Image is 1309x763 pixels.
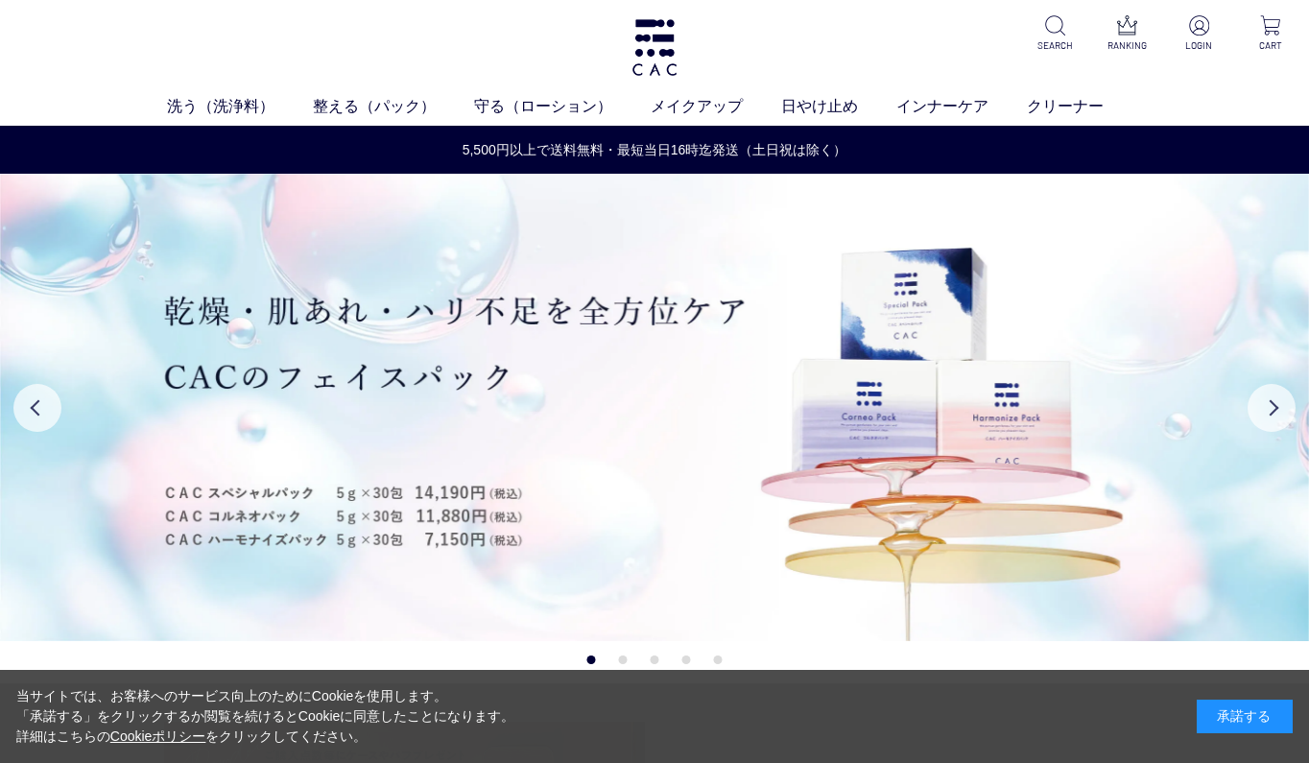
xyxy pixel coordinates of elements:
[682,656,691,664] button: 4 of 5
[587,656,596,664] button: 1 of 5
[1104,38,1150,53] p: RANKING
[1032,38,1078,53] p: SEARCH
[1104,15,1150,53] a: RANKING
[714,656,723,664] button: 5 of 5
[651,95,781,118] a: メイクアップ
[1032,15,1078,53] a: SEARCH
[110,728,206,744] a: Cookieポリシー
[651,656,659,664] button: 3 of 5
[313,95,474,118] a: 整える（パック）
[1248,15,1294,53] a: CART
[1197,700,1293,733] div: 承諾する
[16,686,515,747] div: 当サイトでは、お客様へのサービス向上のためにCookieを使用します。 「承諾する」をクリックするか閲覧を続けるとCookieに同意したことになります。 詳細はこちらの をクリックしてください。
[167,95,313,118] a: 洗う（洗浄料）
[1027,95,1142,118] a: クリーナー
[896,95,1027,118] a: インナーケア
[619,656,628,664] button: 2 of 5
[1248,384,1296,432] button: Next
[13,384,61,432] button: Previous
[630,19,679,76] img: logo
[1176,15,1222,53] a: LOGIN
[474,95,651,118] a: 守る（ローション）
[781,95,896,118] a: 日やけ止め
[1,140,1308,160] a: 5,500円以上で送料無料・最短当日16時迄発送（土日祝は除く）
[1248,38,1294,53] p: CART
[1176,38,1222,53] p: LOGIN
